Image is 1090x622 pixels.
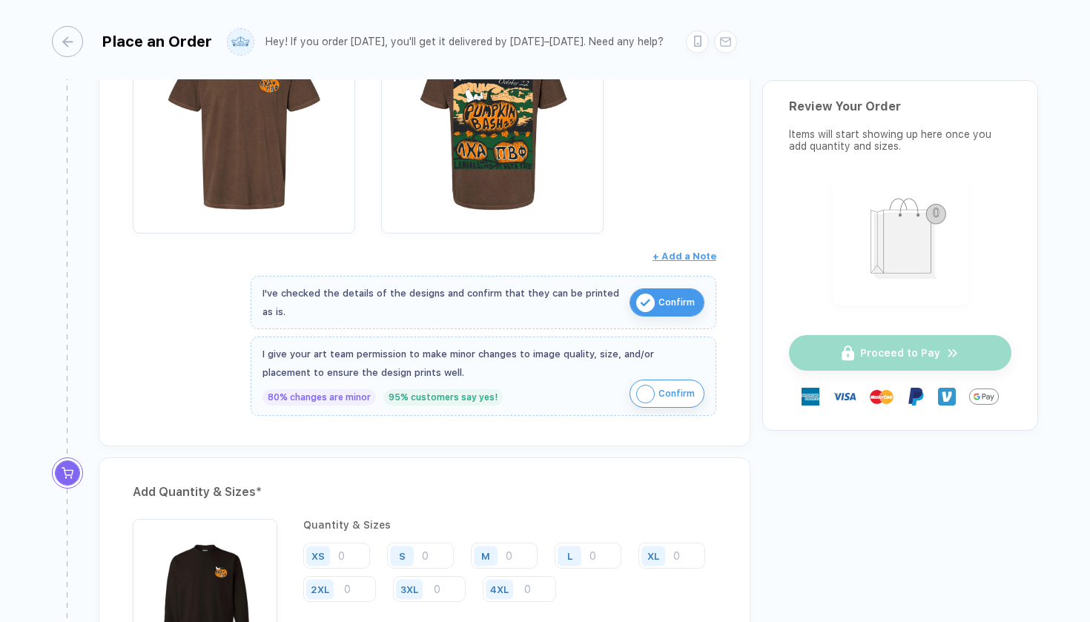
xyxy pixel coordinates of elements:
img: master-card [870,385,894,408]
div: Hey! If you order [DATE], you'll get it delivered by [DATE]–[DATE]. Need any help? [265,36,664,48]
div: 95% customers say yes! [383,389,503,406]
span: Confirm [658,291,695,314]
div: Place an Order [102,33,212,50]
button: iconConfirm [630,288,704,317]
img: shopping_bag.png [839,188,962,296]
div: XL [647,550,659,561]
img: GPay [969,382,999,411]
div: Add Quantity & Sizes [133,480,716,504]
div: 3XL [400,583,418,595]
div: I've checked the details of the designs and confirm that they can be printed as is. [262,284,622,321]
img: express [802,388,819,406]
div: S [399,550,406,561]
div: Items will start showing up here once you add quantity and sizes. [789,128,1011,152]
div: 4XL [490,583,509,595]
img: Venmo [938,388,956,406]
span: Confirm [658,382,695,406]
div: L [567,550,572,561]
div: Review Your Order [789,99,1011,113]
div: 80% changes are minor [262,389,376,406]
div: 2XL [311,583,329,595]
img: e0cd0894-73a7-4e47-b5fe-4edfd531ebd7_nt_back_1759714896810.jpg [389,10,596,218]
div: XS [311,550,325,561]
div: M [481,550,490,561]
button: + Add a Note [653,245,716,268]
img: e0cd0894-73a7-4e47-b5fe-4edfd531ebd7_nt_front_1759714896801.jpg [140,10,348,218]
span: + Add a Note [653,251,716,262]
div: I give your art team permission to make minor changes to image quality, size, and/or placement to... [262,345,704,382]
div: Quantity & Sizes [303,519,716,531]
img: icon [636,385,655,403]
img: Paypal [907,388,925,406]
img: user profile [228,29,254,55]
button: iconConfirm [630,380,704,408]
img: visa [833,385,856,408]
img: icon [636,294,655,312]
